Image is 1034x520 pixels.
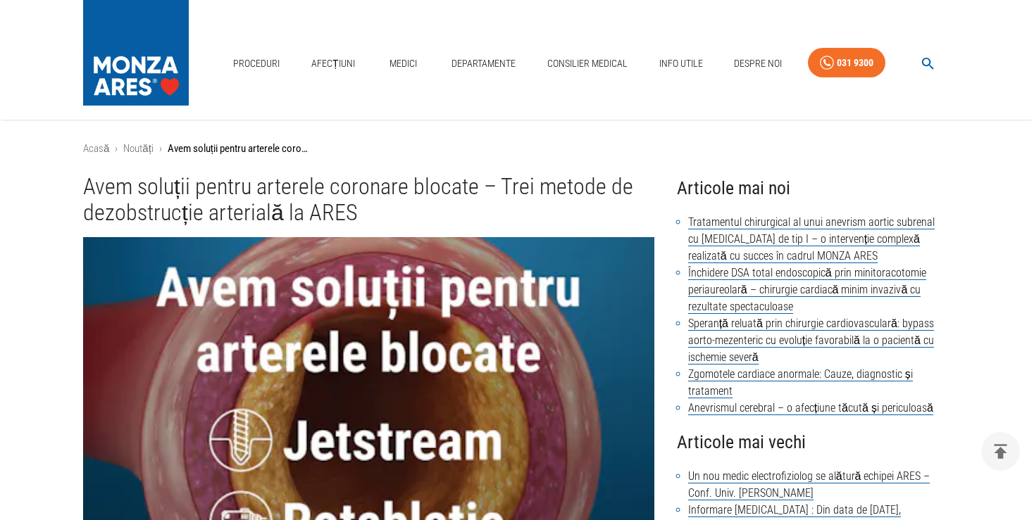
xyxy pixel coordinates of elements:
p: Avem soluții pentru arterele coronare blocate – Trei metode de dezobstrucție arterială la ARES [168,141,309,157]
a: Afecțiuni [306,49,361,78]
nav: breadcrumb [83,141,951,157]
a: Acasă [83,142,109,155]
h4: Articole mai noi [677,174,951,203]
a: Anevrismul cerebral – o afecțiune tăcută și periculoasă [688,401,933,415]
div: 031 9300 [837,54,873,72]
a: Consilier Medical [542,49,633,78]
a: Proceduri [228,49,285,78]
a: Info Utile [654,49,709,78]
a: Speranță reluată prin chirurgie cardiovasculară: bypass aorto-mezenteric cu evoluție favorabilă l... [688,317,934,364]
a: Tratamentul chirurgical al unui anevrism aortic subrenal cu [MEDICAL_DATA] de tip I – o intervenț... [688,215,935,263]
a: Departamente [446,49,521,78]
a: Un nou medic electrofiziolog se alătură echipei ARES – Conf. Univ. [PERSON_NAME] [688,469,930,500]
a: Zgomotele cardiace anormale: Cauze, diagnostic și tratament [688,367,913,398]
a: 031 9300 [808,48,885,78]
h4: Articole mai vechi [677,428,951,457]
a: Medici [380,49,425,78]
button: delete [981,432,1020,471]
h1: Avem soluții pentru arterele coronare blocate – Trei metode de dezobstrucție arterială la ARES [83,174,654,227]
a: Despre Noi [728,49,787,78]
li: › [159,141,162,157]
a: Noutăți [123,142,154,155]
li: › [115,141,118,157]
a: Închidere DSA total endoscopică prin minitoracotomie periaureolară – chirurgie cardiacă minim inv... [688,266,926,314]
